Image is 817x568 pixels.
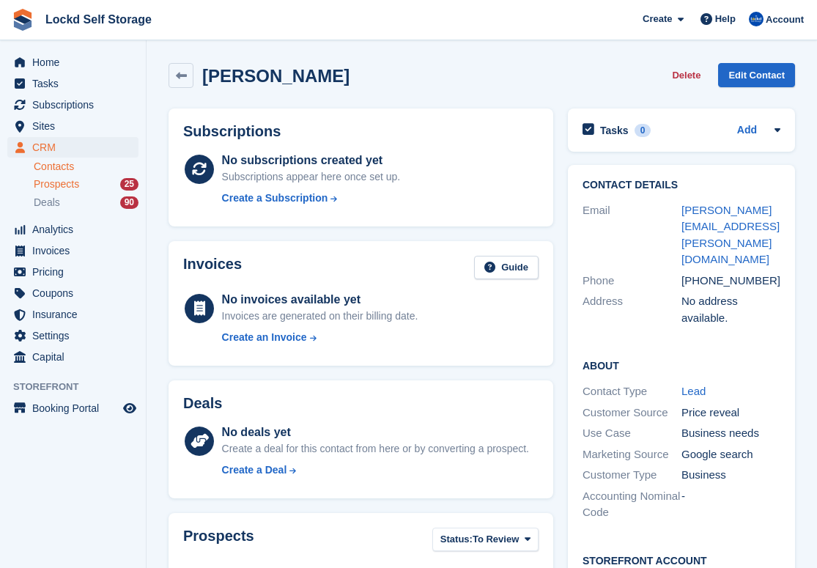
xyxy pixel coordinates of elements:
a: menu [7,52,138,73]
a: menu [7,262,138,282]
a: Add [737,122,757,139]
button: Status: To Review [432,528,539,552]
div: Accounting Nominal Code [583,488,681,521]
a: menu [7,137,138,158]
div: Address [583,293,681,326]
div: Marketing Source [583,446,681,463]
div: Customer Type [583,467,681,484]
div: Create a deal for this contact from here or by converting a prospect. [222,441,529,457]
a: Deals 90 [34,195,138,210]
div: 90 [120,196,138,209]
div: No subscriptions created yet [222,152,401,169]
div: - [681,488,780,521]
span: Booking Portal [32,398,120,418]
span: Analytics [32,219,120,240]
span: To Review [473,532,519,547]
img: Jonny Bleach [749,12,764,26]
span: Pricing [32,262,120,282]
img: stora-icon-8386f47178a22dfd0bd8f6a31ec36ba5ce8667c1dd55bd0f319d3a0aa187defe.svg [12,9,34,31]
button: Delete [666,63,706,87]
h2: [PERSON_NAME] [202,66,350,86]
span: Invoices [32,240,120,261]
a: menu [7,347,138,367]
span: Coupons [32,283,120,303]
h2: Invoices [183,256,242,280]
div: Create a Subscription [222,191,328,206]
div: Contact Type [583,383,681,400]
a: menu [7,240,138,261]
a: menu [7,398,138,418]
div: Subscriptions appear here once set up. [222,169,401,185]
span: Subscriptions [32,95,120,115]
a: menu [7,219,138,240]
span: Status: [440,532,473,547]
div: Business needs [681,425,780,442]
a: Prospects 25 [34,177,138,192]
div: Phone [583,273,681,289]
a: menu [7,95,138,115]
a: Create a Deal [222,462,529,478]
span: Account [766,12,804,27]
h2: About [583,358,780,372]
span: Prospects [34,177,79,191]
div: Invoices are generated on their billing date. [222,309,418,324]
a: Lead [681,385,706,397]
span: Insurance [32,304,120,325]
span: CRM [32,137,120,158]
div: [PHONE_NUMBER] [681,273,780,289]
a: [PERSON_NAME][EMAIL_ADDRESS][PERSON_NAME][DOMAIN_NAME] [681,204,780,266]
div: Create a Deal [222,462,287,478]
span: Home [32,52,120,73]
a: menu [7,73,138,94]
a: menu [7,116,138,136]
div: Customer Source [583,405,681,421]
div: Price reveal [681,405,780,421]
span: Tasks [32,73,120,94]
a: Create a Subscription [222,191,401,206]
a: Edit Contact [718,63,795,87]
div: Google search [681,446,780,463]
div: Email [583,202,681,268]
h2: Contact Details [583,180,780,191]
h2: Subscriptions [183,123,539,140]
div: Create an Invoice [222,330,307,345]
a: Preview store [121,399,138,417]
a: menu [7,304,138,325]
div: No deals yet [222,424,529,441]
h2: Prospects [183,528,254,555]
a: Lockd Self Storage [40,7,158,32]
span: Sites [32,116,120,136]
span: Capital [32,347,120,367]
h2: Tasks [600,124,629,137]
div: No address available. [681,293,780,326]
div: 25 [120,178,138,191]
div: Business [681,467,780,484]
div: No invoices available yet [222,291,418,309]
span: Settings [32,325,120,346]
span: Deals [34,196,60,210]
a: Create an Invoice [222,330,418,345]
div: 0 [635,124,651,137]
div: Use Case [583,425,681,442]
span: Create [643,12,672,26]
h2: Deals [183,395,222,412]
span: Storefront [13,380,146,394]
span: Help [715,12,736,26]
a: menu [7,325,138,346]
a: menu [7,283,138,303]
a: Guide [474,256,539,280]
a: Contacts [34,160,138,174]
h2: Storefront Account [583,553,780,567]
